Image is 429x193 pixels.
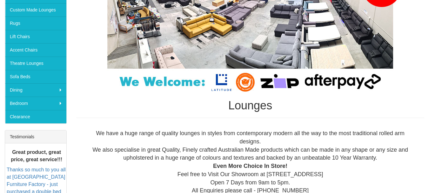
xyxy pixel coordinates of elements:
b: Even More Choice In Store! [213,163,287,169]
a: Bedroom [5,97,66,110]
div: Testimonials [5,130,66,143]
a: Rugs [5,17,66,30]
a: Custom Made Lounges [5,3,66,17]
a: Sofa Beds [5,70,66,83]
a: Accent Chairs [5,43,66,57]
a: Dining [5,83,66,97]
a: Clearance [5,110,66,123]
h1: Lounges [76,99,424,112]
a: Theatre Lounges [5,57,66,70]
a: Lift Chairs [5,30,66,43]
b: Great product, great price, great service!!! [11,149,62,162]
